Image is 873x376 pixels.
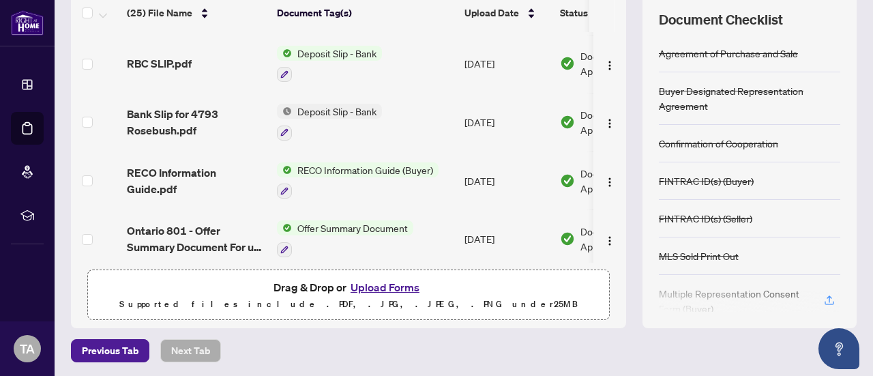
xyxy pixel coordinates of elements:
[604,118,615,129] img: Logo
[604,235,615,246] img: Logo
[127,164,266,197] span: RECO Information Guide.pdf
[277,220,413,257] button: Status IconOffer Summary Document
[160,339,221,362] button: Next Tab
[580,48,665,78] span: Document Approved
[277,220,292,235] img: Status Icon
[71,339,149,362] button: Previous Tab
[599,53,621,74] button: Logo
[580,166,665,196] span: Document Approved
[127,5,192,20] span: (25) File Name
[560,56,575,71] img: Document Status
[560,173,575,188] img: Document Status
[292,162,439,177] span: RECO Information Guide (Buyer)
[659,173,754,188] div: FINTRAC ID(s) (Buyer)
[599,170,621,192] button: Logo
[277,162,439,199] button: Status IconRECO Information Guide (Buyer)
[464,5,519,20] span: Upload Date
[818,328,859,369] button: Open asap
[659,248,739,263] div: MLS Sold Print Out
[580,224,665,254] span: Document Approved
[273,278,424,296] span: Drag & Drop or
[659,46,798,61] div: Agreement of Purchase and Sale
[292,104,382,119] span: Deposit Slip - Bank
[604,177,615,188] img: Logo
[346,278,424,296] button: Upload Forms
[292,46,382,61] span: Deposit Slip - Bank
[459,151,554,210] td: [DATE]
[604,60,615,71] img: Logo
[277,162,292,177] img: Status Icon
[96,296,601,313] p: Supported files include .PDF, .JPG, .JPEG, .PNG under 25 MB
[277,104,382,141] button: Status IconDeposit Slip - Bank
[277,104,292,119] img: Status Icon
[459,209,554,268] td: [DATE]
[277,46,292,61] img: Status Icon
[659,10,783,29] span: Document Checklist
[127,55,192,72] span: RBC SLIP.pdf
[11,10,44,35] img: logo
[20,339,35,358] span: TA
[560,231,575,246] img: Document Status
[459,35,554,93] td: [DATE]
[599,111,621,133] button: Logo
[127,222,266,255] span: Ontario 801 - Offer Summary Document For use with Agreement of Purchase and Sale 4.pdf
[659,286,808,316] div: Multiple Representation Consent Form (Buyer)
[599,228,621,250] button: Logo
[292,220,413,235] span: Offer Summary Document
[659,211,752,226] div: FINTRAC ID(s) (Seller)
[459,93,554,151] td: [DATE]
[88,270,609,321] span: Drag & Drop orUpload FormsSupported files include .PDF, .JPG, .JPEG, .PNG under25MB
[82,340,138,362] span: Previous Tab
[580,107,665,137] span: Document Approved
[277,46,382,83] button: Status IconDeposit Slip - Bank
[127,106,266,139] span: Bank Slip for 4793 Rosebush.pdf
[659,83,840,113] div: Buyer Designated Representation Agreement
[560,115,575,130] img: Document Status
[659,136,778,151] div: Confirmation of Cooperation
[560,5,588,20] span: Status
